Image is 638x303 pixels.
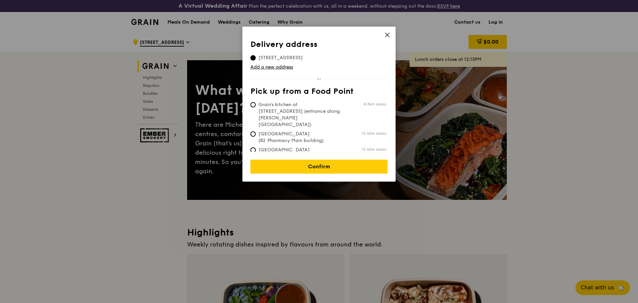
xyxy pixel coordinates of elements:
span: 8.3km away [364,101,386,107]
input: [STREET_ADDRESS] [250,55,256,61]
span: [GEOGRAPHIC_DATA] (Level 1 [PERSON_NAME] block drop-off point) [250,147,350,167]
span: Grain's kitchen at [STREET_ADDRESS] (entrance along [PERSON_NAME][GEOGRAPHIC_DATA]) [250,101,350,128]
input: [GEOGRAPHIC_DATA] (Level 1 [PERSON_NAME] block drop-off point)12.4km away [250,147,256,153]
input: [GEOGRAPHIC_DATA] (B2 Pharmacy Main building)12.4km away [250,131,256,137]
a: Add a new address [250,64,388,71]
span: 12.4km away [362,147,386,152]
input: Grain's kitchen at [STREET_ADDRESS] (entrance along [PERSON_NAME][GEOGRAPHIC_DATA])8.3km away [250,102,256,107]
a: Confirm [250,160,388,174]
th: Delivery address [250,40,388,52]
th: Pick up from a Food Point [250,87,388,99]
span: 12.4km away [362,131,386,136]
span: [GEOGRAPHIC_DATA] (B2 Pharmacy Main building) [250,131,350,144]
span: [STREET_ADDRESS] [250,55,311,61]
